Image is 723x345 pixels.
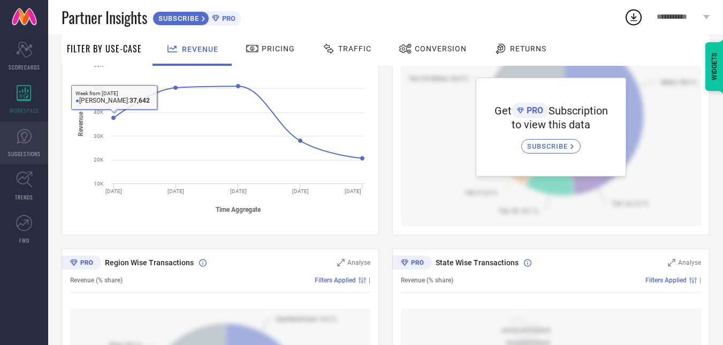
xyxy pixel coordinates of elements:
[262,44,295,53] span: Pricing
[436,258,519,267] span: State Wise Transactions
[19,236,29,244] span: FWD
[77,111,85,136] tspan: Revenue
[401,277,453,284] span: Revenue (% share)
[549,104,608,117] span: Subscription
[494,104,512,117] span: Get
[62,256,101,272] div: Premium
[699,277,701,284] span: |
[337,259,345,266] svg: Zoom
[105,258,194,267] span: Region Wise Transactions
[182,45,218,53] span: Revenue
[94,109,104,115] text: 40K
[524,105,543,116] span: PRO
[527,142,570,150] span: SUBSCRIBE
[94,181,104,187] text: 10K
[369,277,370,284] span: |
[94,157,104,163] text: 20K
[153,9,241,26] a: SUBSCRIBEPRO
[345,188,361,194] text: [DATE]
[94,133,104,139] text: 30K
[510,44,546,53] span: Returns
[315,277,356,284] span: Filters Applied
[512,118,590,131] span: to view this data
[94,86,104,91] text: 50K
[624,7,643,27] div: Open download list
[168,188,184,194] text: [DATE]
[10,106,39,114] span: WORKSPACE
[678,259,701,266] span: Analyse
[62,6,147,28] span: Partner Insights
[415,44,467,53] span: Conversion
[15,193,33,201] span: TRENDS
[153,14,202,22] span: SUBSCRIBE
[645,277,687,284] span: Filters Applied
[9,63,40,71] span: SCORECARDS
[219,14,235,22] span: PRO
[230,188,247,194] text: [DATE]
[521,131,581,154] a: SUBSCRIBE
[67,42,142,55] span: Filter By Use-Case
[668,259,675,266] svg: Zoom
[8,150,41,158] span: SUGGESTIONS
[347,259,370,266] span: Analyse
[70,277,123,284] span: Revenue (% share)
[392,256,432,272] div: Premium
[338,44,371,53] span: Traffic
[216,206,261,213] tspan: Time Aggregate
[105,188,122,194] text: [DATE]
[292,188,309,194] text: [DATE]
